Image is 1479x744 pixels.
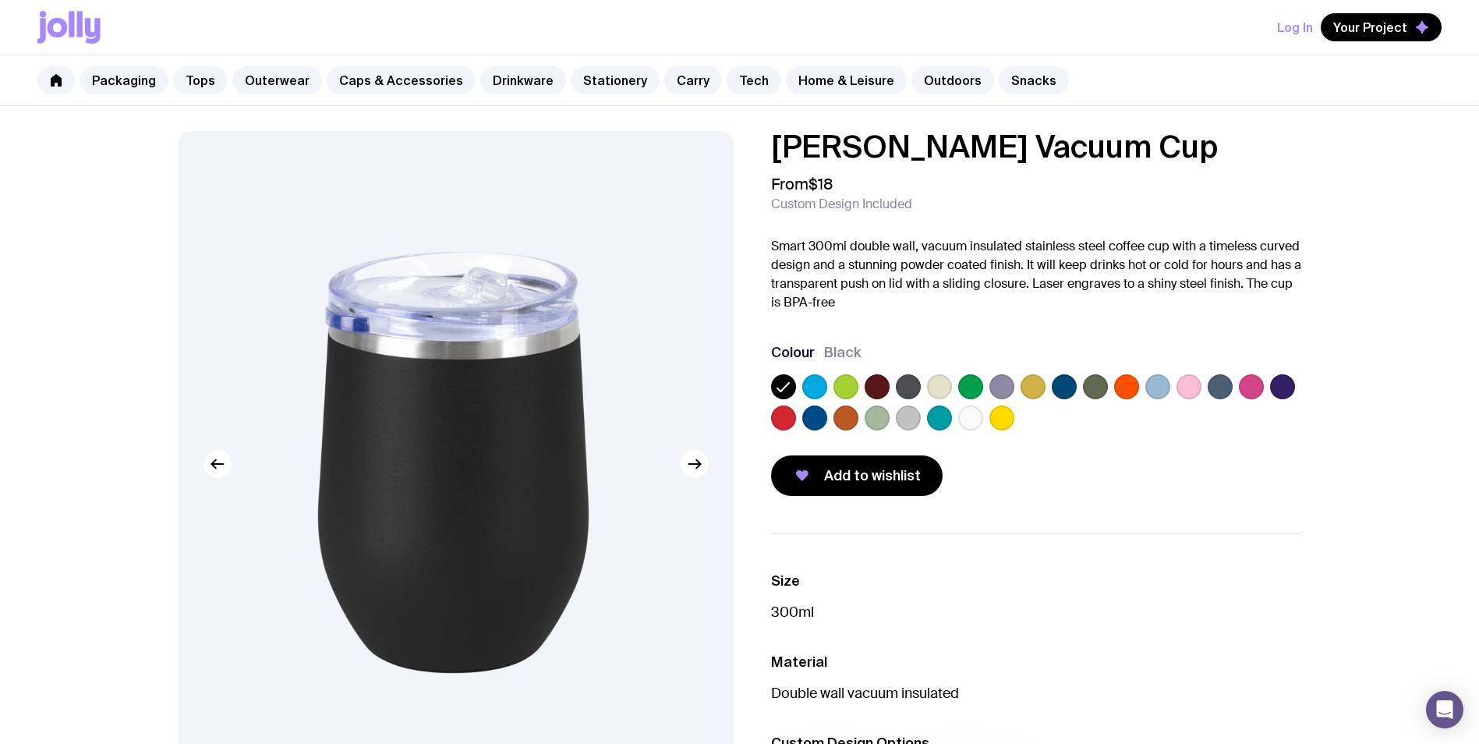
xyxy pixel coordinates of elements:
[771,684,1301,703] p: Double wall vacuum insulated
[771,175,833,193] span: From
[327,66,476,94] a: Caps & Accessories
[727,66,781,94] a: Tech
[824,343,862,362] span: Black
[480,66,566,94] a: Drinkware
[1333,19,1407,35] span: Your Project
[911,66,994,94] a: Outdoors
[571,66,660,94] a: Stationery
[173,66,228,94] a: Tops
[808,174,833,194] span: $18
[771,131,1301,162] h1: [PERSON_NAME] Vacuum Cup
[771,572,1301,590] h3: Size
[999,66,1069,94] a: Snacks
[1277,13,1313,41] button: Log In
[771,653,1301,671] h3: Material
[824,466,921,485] span: Add to wishlist
[232,66,322,94] a: Outerwear
[771,343,815,362] h3: Colour
[771,455,943,496] button: Add to wishlist
[771,237,1301,312] p: Smart 300ml double wall, vacuum insulated stainless steel coffee cup with a timeless curved desig...
[1321,13,1442,41] button: Your Project
[786,66,907,94] a: Home & Leisure
[771,197,912,212] span: Custom Design Included
[664,66,722,94] a: Carry
[771,603,1301,622] p: 300ml
[1426,691,1463,728] div: Open Intercom Messenger
[80,66,168,94] a: Packaging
